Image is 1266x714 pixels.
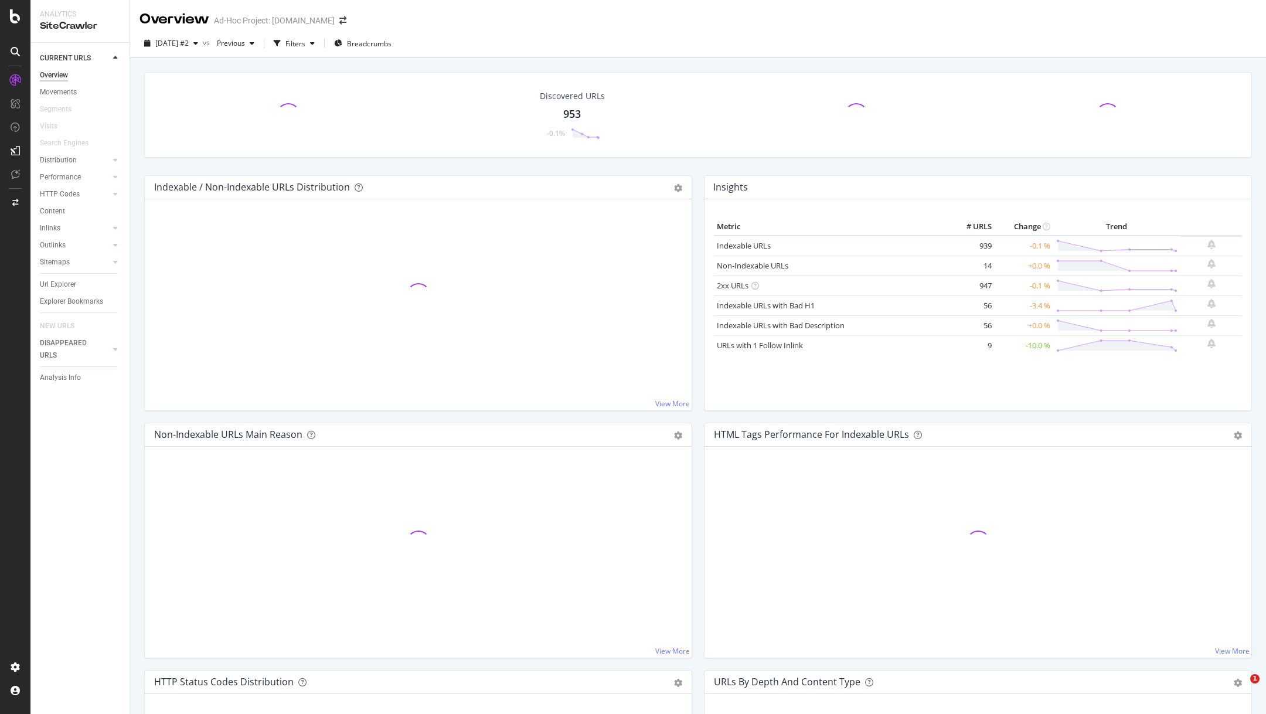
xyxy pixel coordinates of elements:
[674,184,682,192] div: gear
[40,137,100,149] a: Search Engines
[717,280,748,291] a: 2xx URLs
[154,676,294,688] div: HTTP Status Codes Distribution
[269,34,319,53] button: Filters
[714,429,909,440] div: HTML Tags Performance for Indexable URLs
[154,181,350,193] div: Indexable / Non-Indexable URLs Distribution
[155,38,189,48] span: 2025 Oct. 3rd #2
[674,679,682,687] div: gear
[1250,674,1260,684] span: 1
[40,239,110,251] a: Outlinks
[714,676,860,688] div: URLs by Depth and Content Type
[40,205,121,217] a: Content
[40,239,66,251] div: Outlinks
[40,222,110,234] a: Inlinks
[547,128,565,138] div: -0.1%
[717,240,771,251] a: Indexable URLs
[40,52,110,64] a: CURRENT URLS
[203,38,212,47] span: vs
[948,256,995,276] td: 14
[212,34,259,53] button: Previous
[40,278,121,291] a: Url Explorer
[995,295,1053,315] td: -3.4 %
[212,38,245,48] span: Previous
[40,205,65,217] div: Content
[40,120,57,132] div: Visits
[339,16,346,25] div: arrow-right-arrow-left
[948,315,995,335] td: 56
[948,335,995,355] td: 9
[1234,431,1242,440] div: gear
[214,15,335,26] div: Ad-Hoc Project: [DOMAIN_NAME]
[948,276,995,295] td: 947
[995,315,1053,335] td: +0.0 %
[329,34,396,53] button: Breadcrumbs
[655,399,690,409] a: View More
[40,19,120,33] div: SiteCrawler
[995,218,1053,236] th: Change
[1226,674,1254,702] iframe: Intercom live chat
[717,300,815,311] a: Indexable URLs with Bad H1
[995,276,1053,295] td: -0.1 %
[40,154,110,166] a: Distribution
[1207,299,1216,308] div: bell-plus
[713,179,748,195] h4: Insights
[40,295,121,308] a: Explorer Bookmarks
[655,646,690,656] a: View More
[1215,646,1250,656] a: View More
[40,256,110,268] a: Sitemaps
[1207,339,1216,348] div: bell-plus
[540,90,605,102] div: Discovered URLs
[40,278,76,291] div: Url Explorer
[1207,259,1216,268] div: bell-plus
[995,236,1053,256] td: -0.1 %
[40,171,110,183] a: Performance
[139,9,209,29] div: Overview
[1053,218,1180,236] th: Trend
[285,39,305,49] div: Filters
[40,372,121,384] a: Analysis Info
[347,39,392,49] span: Breadcrumbs
[995,256,1053,276] td: +0.0 %
[40,337,110,362] a: DISAPPEARED URLS
[563,107,581,122] div: 953
[1207,240,1216,249] div: bell-plus
[40,69,68,81] div: Overview
[40,154,77,166] div: Distribution
[948,295,995,315] td: 56
[40,86,77,98] div: Movements
[40,52,91,64] div: CURRENT URLS
[154,429,302,440] div: Non-Indexable URLs Main Reason
[40,120,69,132] a: Visits
[139,34,203,53] button: [DATE] #2
[40,188,110,200] a: HTTP Codes
[1207,319,1216,328] div: bell-plus
[40,9,120,19] div: Analytics
[40,103,72,115] div: Segments
[40,69,121,81] a: Overview
[40,372,81,384] div: Analysis Info
[40,295,103,308] div: Explorer Bookmarks
[40,188,80,200] div: HTTP Codes
[40,137,89,149] div: Search Engines
[717,340,803,351] a: URLs with 1 Follow Inlink
[40,256,70,268] div: Sitemaps
[40,103,83,115] a: Segments
[948,218,995,236] th: # URLS
[40,337,99,362] div: DISAPPEARED URLS
[995,335,1053,355] td: -10.0 %
[714,218,948,236] th: Metric
[1207,279,1216,288] div: bell-plus
[948,236,995,256] td: 939
[40,86,121,98] a: Movements
[40,171,81,183] div: Performance
[40,320,74,332] div: NEW URLS
[40,320,86,332] a: NEW URLS
[40,222,60,234] div: Inlinks
[717,320,845,331] a: Indexable URLs with Bad Description
[717,260,788,271] a: Non-Indexable URLs
[674,431,682,440] div: gear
